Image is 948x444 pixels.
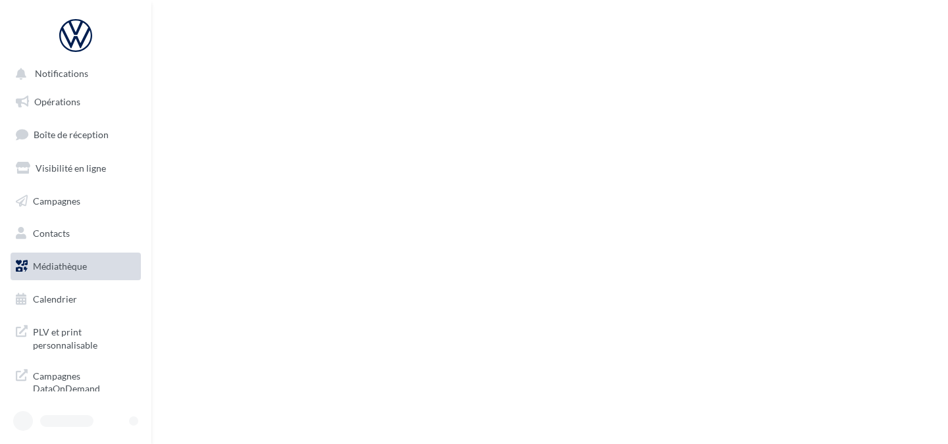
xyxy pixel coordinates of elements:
[36,162,106,174] span: Visibilité en ligne
[8,88,144,116] a: Opérations
[33,260,87,272] span: Médiathèque
[8,187,144,215] a: Campagnes
[33,195,80,206] span: Campagnes
[35,68,88,80] span: Notifications
[33,293,77,305] span: Calendrier
[34,96,80,107] span: Opérations
[34,129,109,140] span: Boîte de réception
[8,253,144,280] a: Médiathèque
[33,367,136,395] span: Campagnes DataOnDemand
[8,318,144,357] a: PLV et print personnalisable
[8,120,144,149] a: Boîte de réception
[8,285,144,313] a: Calendrier
[33,228,70,239] span: Contacts
[8,220,144,247] a: Contacts
[33,323,136,351] span: PLV et print personnalisable
[8,362,144,401] a: Campagnes DataOnDemand
[8,155,144,182] a: Visibilité en ligne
